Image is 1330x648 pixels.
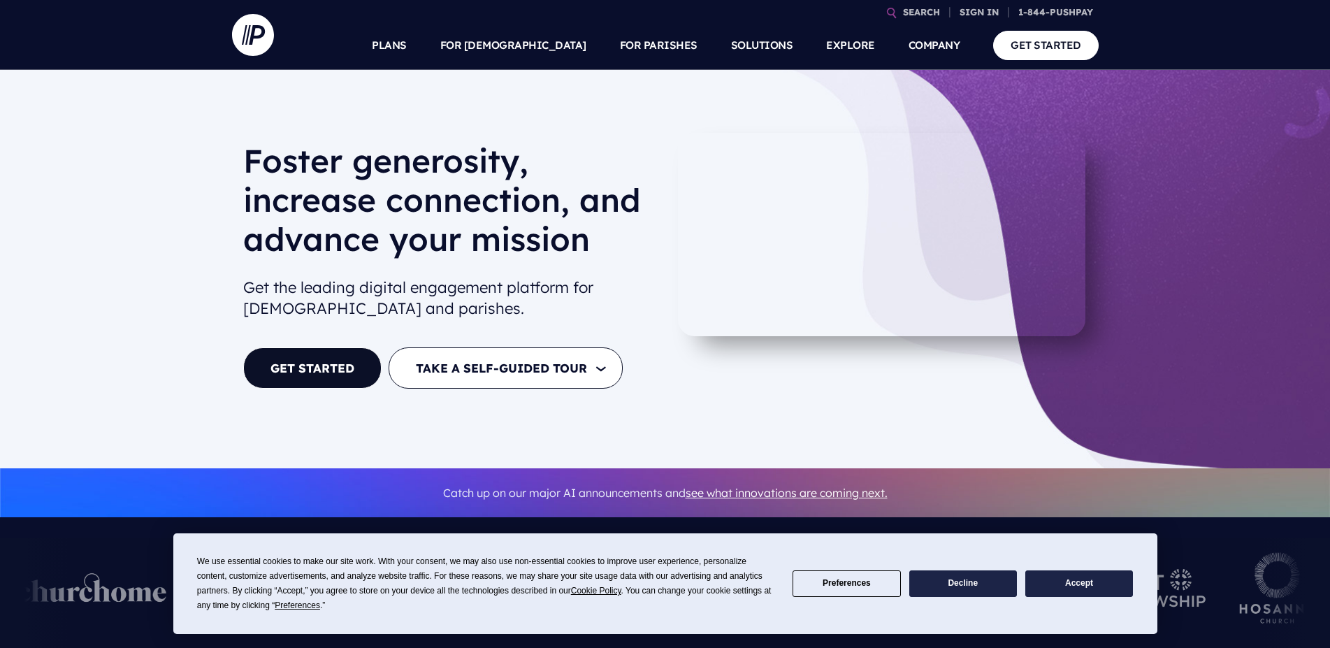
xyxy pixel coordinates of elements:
a: FOR PARISHES [620,21,697,70]
h2: Get the leading digital engagement platform for [DEMOGRAPHIC_DATA] and parishes. [243,271,654,326]
div: Cookie Consent Prompt [173,533,1157,634]
a: SOLUTIONS [731,21,793,70]
a: GET STARTED [993,31,1099,59]
img: pp_logos_1 [17,573,166,603]
a: GET STARTED [243,347,382,389]
a: COMPANY [909,21,960,70]
p: Catch up on our major AI announcements and [243,477,1087,509]
button: TAKE A SELF-GUIDED TOUR [389,347,623,389]
a: EXPLORE [826,21,875,70]
button: Accept [1025,570,1133,598]
a: see what innovations are coming next. [686,486,888,500]
h1: Foster generosity, increase connection, and advance your mission [243,141,654,270]
span: Preferences [275,600,320,610]
button: Preferences [793,570,900,598]
a: PLANS [372,21,407,70]
a: FOR [DEMOGRAPHIC_DATA] [440,21,586,70]
button: Decline [909,570,1017,598]
div: We use essential cookies to make our site work. With your consent, we may also use non-essential ... [197,554,776,613]
span: Cookie Policy [571,586,621,596]
img: pp_logos_5 [1239,552,1316,624]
